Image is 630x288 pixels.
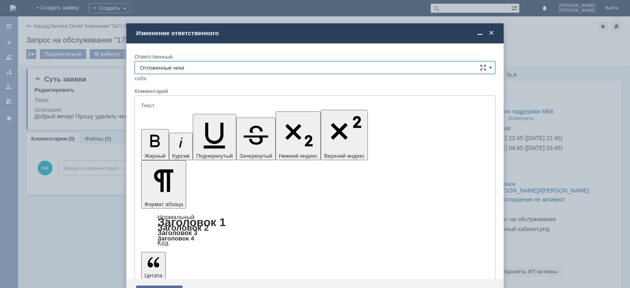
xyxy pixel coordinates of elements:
div: Формат абзаца [141,214,489,246]
a: Заголовок 3 [157,229,197,236]
button: Жирный [141,129,169,160]
a: Заголовок 1 [157,216,226,229]
span: Закрыть [487,29,495,37]
span: Сложная форма [480,64,486,71]
span: Курсив [172,153,190,159]
span: Цитата [144,272,162,279]
a: Заголовок 4 [157,235,194,242]
span: Формат абзаца [144,201,183,207]
span: Верхний индекс [324,153,365,159]
a: Заголовок 2 [157,223,209,232]
div: Текст [141,103,487,108]
span: Свернуть (Ctrl + M) [476,29,484,37]
a: себе [135,75,147,82]
button: Формат абзаца [141,160,186,209]
div: Комментарий [135,88,495,95]
button: Подчеркнутый [193,114,236,160]
span: Подчеркнутый [196,153,233,159]
button: Верхний индекс [321,110,368,160]
div: Ответственный [135,54,494,59]
a: Код [157,240,169,247]
button: Нижний индекс [276,111,321,160]
a: Нормальный [157,213,194,220]
button: Цитата [141,252,166,280]
button: Курсив [169,133,193,160]
span: Нижний индекс [279,153,318,159]
button: Зачеркнутый [236,118,276,160]
span: Жирный [144,153,166,159]
div: Изменение ответственного [136,29,495,37]
span: Зачеркнутый [240,153,272,159]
